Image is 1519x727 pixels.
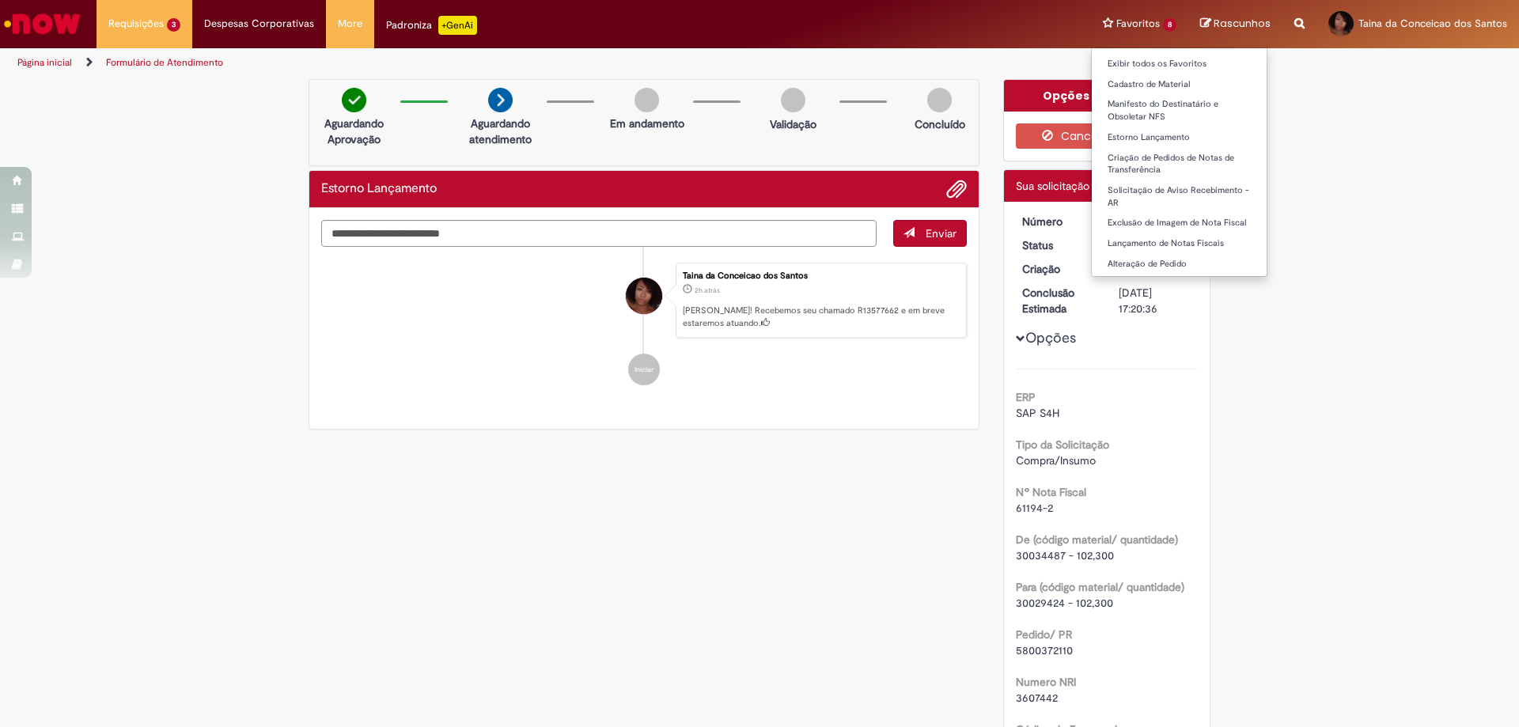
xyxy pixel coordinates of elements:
[1016,548,1114,562] span: 30034487 - 102,300
[167,18,180,32] span: 3
[1016,596,1113,610] span: 30029424 - 102,300
[342,88,366,112] img: check-circle-green.png
[1016,643,1073,657] span: 5800372110
[1016,532,1178,547] b: De (código material/ quantidade)
[106,56,223,69] a: Formulário de Atendimento
[1016,406,1059,420] span: SAP S4H
[321,220,877,247] textarea: Digite sua mensagem aqui...
[321,182,437,196] h2: Estorno Lançamento Histórico de tíquete
[1092,256,1267,273] a: Alteração de Pedido
[321,247,967,402] ul: Histórico de tíquete
[338,16,362,32] span: More
[1092,150,1267,179] a: Criação de Pedidos de Notas de Transferência
[926,226,956,240] span: Enviar
[1016,453,1096,468] span: Compra/Insumo
[695,286,720,295] span: 2h atrás
[438,16,477,35] p: +GenAi
[695,286,720,295] time: 29/09/2025 15:20:33
[2,8,83,40] img: ServiceNow
[1016,580,1184,594] b: Para (código material/ quantidade)
[1092,55,1267,73] a: Exibir todos os Favoritos
[1016,627,1072,642] b: Pedido/ PR
[1016,437,1109,452] b: Tipo da Solicitação
[17,56,72,69] a: Página inicial
[683,305,958,329] p: [PERSON_NAME]! Recebemos seu chamado R13577662 e em breve estaremos atuando.
[1016,485,1086,499] b: Nº Nota Fiscal
[1092,235,1267,252] a: Lançamento de Notas Fiscais
[488,88,513,112] img: arrow-next.png
[1092,129,1267,146] a: Estorno Lançamento
[1016,675,1076,689] b: Numero NRI
[462,115,539,147] p: Aguardando atendimento
[204,16,314,32] span: Despesas Corporativas
[1016,501,1053,515] span: 61194-2
[1200,17,1271,32] a: Rascunhos
[316,115,392,147] p: Aguardando Aprovação
[108,16,164,32] span: Requisições
[1016,691,1058,705] span: 3607442
[1092,182,1267,211] a: Solicitação de Aviso Recebimento - AR
[770,116,816,132] p: Validação
[1092,96,1267,125] a: Manifesto do Destinatário e Obsoletar NFS
[915,116,965,132] p: Concluído
[386,16,477,35] div: Padroniza
[1092,76,1267,93] a: Cadastro de Material
[683,271,958,281] div: Taina da Conceicao dos Santos
[12,48,1001,78] ul: Trilhas de página
[626,278,662,314] div: Taina da Conceicao dos Santos
[927,88,952,112] img: img-circle-grey.png
[1010,261,1108,277] dt: Criação
[1016,179,1146,193] span: Sua solicitação foi enviada
[1214,16,1271,31] span: Rascunhos
[610,115,684,131] p: Em andamento
[946,179,967,199] button: Adicionar anexos
[1010,237,1108,253] dt: Status
[1016,390,1036,404] b: ERP
[321,263,967,339] li: Taina da Conceicao dos Santos
[781,88,805,112] img: img-circle-grey.png
[1358,17,1507,30] span: Taina da Conceicao dos Santos
[1091,47,1267,277] ul: Favoritos
[1116,16,1160,32] span: Favoritos
[1119,285,1192,316] div: [DATE] 17:20:36
[1010,285,1108,316] dt: Conclusão Estimada
[634,88,659,112] img: img-circle-grey.png
[1016,123,1199,149] button: Cancelar Chamado
[1163,18,1176,32] span: 8
[1092,214,1267,232] a: Exclusão de Imagem de Nota Fiscal
[1004,80,1210,112] div: Opções do Chamado
[1010,214,1108,229] dt: Número
[893,220,967,247] button: Enviar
